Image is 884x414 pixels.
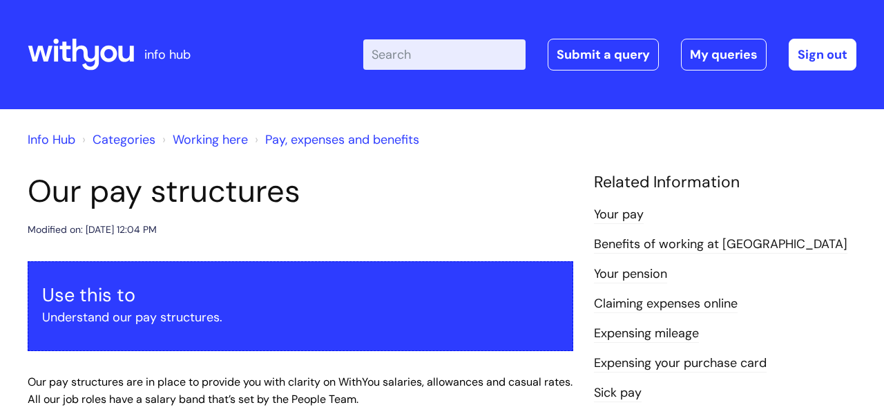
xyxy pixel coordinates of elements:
[265,131,419,148] a: Pay, expenses and benefits
[28,131,75,148] a: Info Hub
[363,39,856,70] div: | -
[548,39,659,70] a: Submit a query
[159,129,248,151] li: Working here
[594,325,699,343] a: Expensing mileage
[594,236,847,254] a: Benefits of working at [GEOGRAPHIC_DATA]
[28,221,157,238] div: Modified on: [DATE] 12:04 PM
[594,295,738,313] a: Claiming expenses online
[594,206,644,224] a: Your pay
[789,39,856,70] a: Sign out
[79,129,155,151] li: Solution home
[173,131,248,148] a: Working here
[594,355,767,373] a: Expensing your purchase card
[594,384,642,402] a: Sick pay
[28,375,573,406] span: Our pay structures are in place to provide you with clarity on WithYou salaries, allowances and c...
[363,39,526,70] input: Search
[594,265,667,283] a: Your pension
[144,44,191,66] p: info hub
[251,129,419,151] li: Pay, expenses and benefits
[42,306,559,328] p: Understand our pay structures.
[93,131,155,148] a: Categories
[594,173,856,192] h4: Related Information
[42,284,559,306] h3: Use this to
[681,39,767,70] a: My queries
[28,173,573,210] h1: Our pay structures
